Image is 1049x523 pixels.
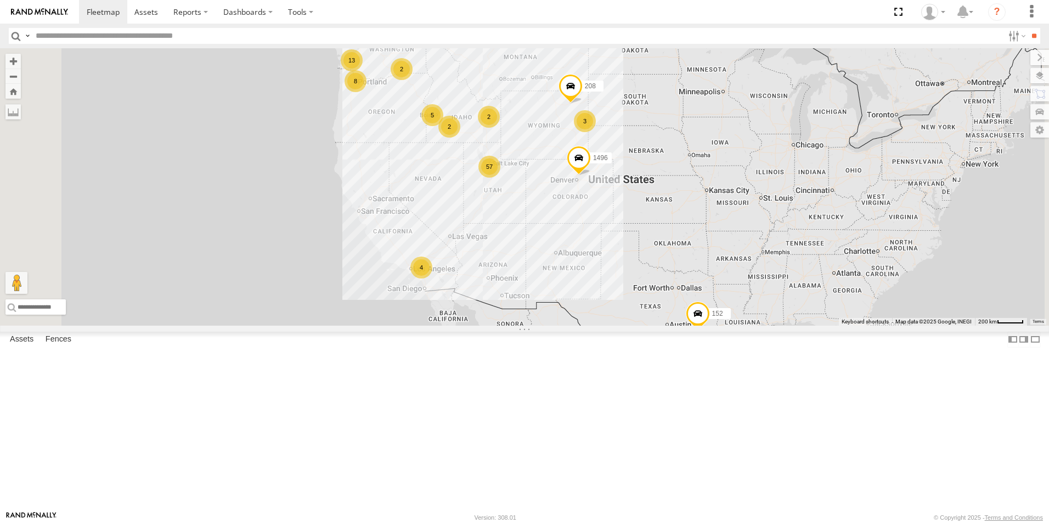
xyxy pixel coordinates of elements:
div: © Copyright 2025 - [934,514,1043,521]
div: 2 [478,106,500,128]
span: Map data ©2025 Google, INEGI [895,319,972,325]
label: Hide Summary Table [1030,332,1041,348]
div: 8 [345,70,366,92]
label: Assets [4,332,39,347]
button: Zoom Home [5,84,21,99]
label: Search Filter Options [1004,28,1028,44]
label: Dock Summary Table to the Left [1007,332,1018,348]
div: Version: 308.01 [475,514,516,521]
img: rand-logo.svg [11,8,68,16]
div: 2 [391,58,413,80]
a: Visit our Website [6,512,57,523]
button: Keyboard shortcuts [842,318,889,326]
div: 3 [574,110,596,132]
div: 5 [421,104,443,126]
span: 200 km [978,319,997,325]
i: ? [988,3,1006,21]
button: Drag Pegman onto the map to open Street View [5,272,27,294]
a: Terms and Conditions [985,514,1043,521]
label: Fences [40,332,77,347]
a: Terms (opens in new tab) [1033,320,1044,324]
div: 2 [438,116,460,138]
button: Map Scale: 200 km per 45 pixels [975,318,1027,326]
div: 4 [410,257,432,278]
label: Search Query [23,28,32,44]
label: Measure [5,104,21,120]
label: Map Settings [1030,122,1049,138]
label: Dock Summary Table to the Right [1018,332,1029,348]
span: 152 [712,310,723,317]
span: 1496 [593,155,608,162]
button: Zoom out [5,69,21,84]
div: Heidi Drysdale [917,4,949,20]
button: Zoom in [5,54,21,69]
span: 208 [585,82,596,90]
div: 57 [478,156,500,178]
div: 13 [341,49,363,71]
